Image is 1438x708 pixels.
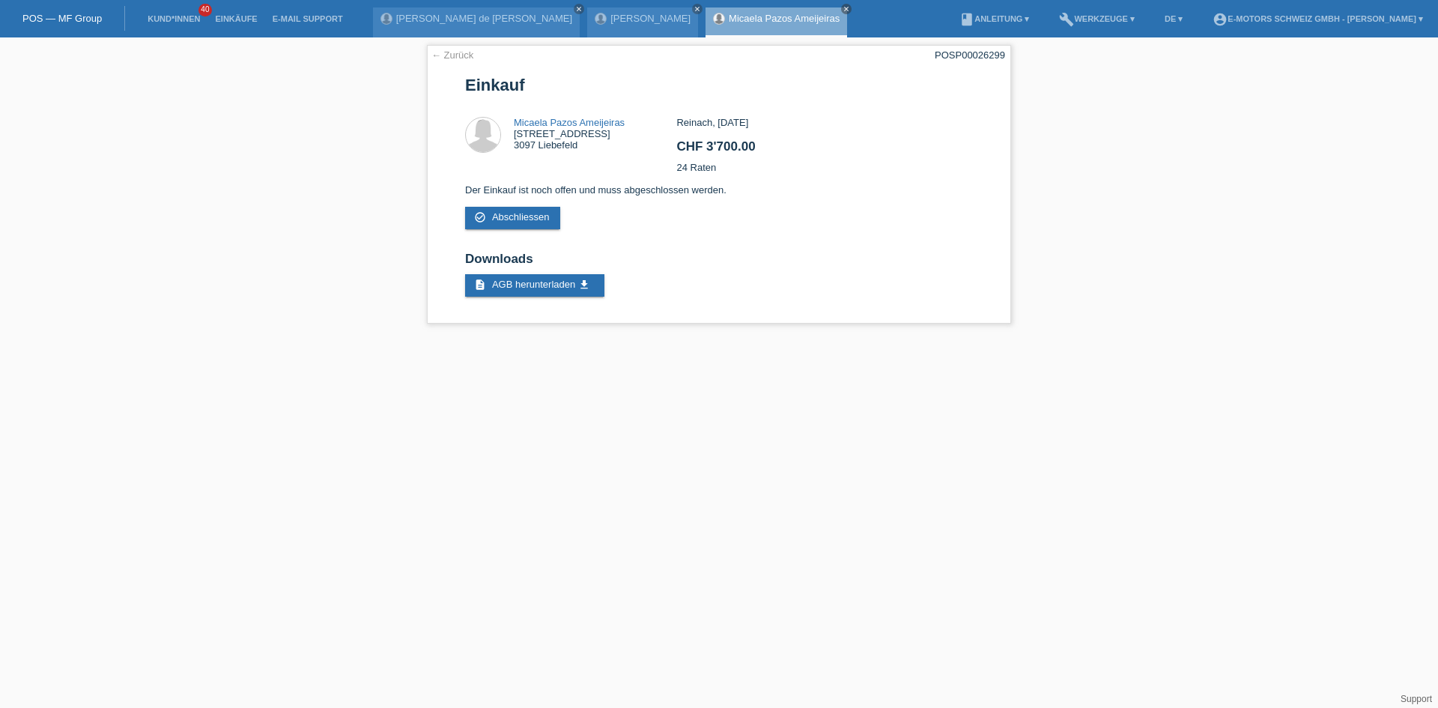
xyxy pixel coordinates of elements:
a: Micaela Pazos Ameijeiras [514,117,625,128]
i: description [474,279,486,291]
div: POSP00026299 [935,49,1005,61]
a: description AGB herunterladen get_app [465,274,604,297]
a: close [692,4,703,14]
span: 40 [198,4,212,16]
a: buildWerkzeuge ▾ [1052,14,1142,23]
h2: CHF 3'700.00 [676,139,972,162]
i: account_circle [1213,12,1228,27]
a: [PERSON_NAME] [610,13,691,24]
a: ← Zurück [431,49,473,61]
a: Einkäufe [207,14,264,23]
h1: Einkauf [465,76,973,94]
a: account_circleE-Motors Schweiz GmbH - [PERSON_NAME] ▾ [1205,14,1431,23]
a: Kund*innen [140,14,207,23]
i: book [959,12,974,27]
i: get_app [578,279,590,291]
div: [STREET_ADDRESS] 3097 Liebefeld [514,117,625,151]
a: Micaela Pazos Ameijeiras [729,13,840,24]
a: Support [1401,694,1432,704]
i: close [694,5,701,13]
h2: Downloads [465,252,973,274]
p: Der Einkauf ist noch offen und muss abgeschlossen werden. [465,184,973,196]
i: close [843,5,850,13]
i: check_circle_outline [474,211,486,223]
a: close [574,4,584,14]
a: check_circle_outline Abschliessen [465,207,560,229]
a: E-Mail Support [265,14,351,23]
i: build [1059,12,1074,27]
span: Abschliessen [492,211,550,223]
a: [PERSON_NAME] de [PERSON_NAME] [396,13,573,24]
a: bookAnleitung ▾ [952,14,1037,23]
span: AGB herunterladen [492,279,575,290]
a: POS — MF Group [22,13,102,24]
a: DE ▾ [1157,14,1190,23]
i: close [575,5,583,13]
div: Reinach, [DATE] 24 Raten [676,117,972,184]
a: close [841,4,852,14]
